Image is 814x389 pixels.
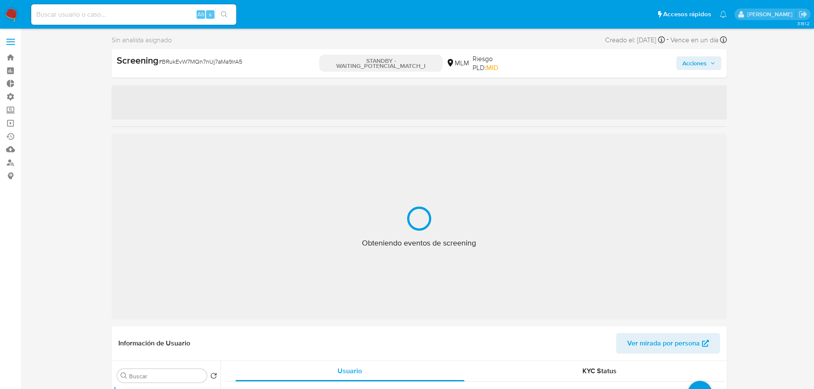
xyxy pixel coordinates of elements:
p: nicolas.tyrkiel@mercadolibre.com [747,10,796,18]
input: Buscar [129,372,203,380]
button: Buscar [120,372,127,379]
h1: Información de Usuario [118,339,190,348]
span: KYC Status [582,366,617,376]
button: search-icon [215,9,233,20]
span: Ver mirada por persona [627,333,700,354]
span: Vence en un día [670,35,718,45]
span: - [667,34,669,46]
button: Ver mirada por persona [616,333,720,354]
b: Screening [117,53,159,67]
p: STANDBY - WAITING_POTENCIAL_MATCH_I [319,55,443,72]
span: ‌ [112,85,727,120]
span: Riesgo PLD: [473,54,518,73]
input: Buscar usuario o caso... [31,9,236,20]
span: Acciones [682,56,707,70]
span: Alt [197,10,204,18]
button: Volver al orden por defecto [210,372,217,382]
div: Creado el: [DATE] [605,34,665,46]
a: Notificaciones [720,11,727,18]
button: Acciones [676,56,721,70]
span: Accesos rápidos [663,10,711,19]
span: s [209,10,212,18]
span: Sin analista asignado [112,35,172,45]
a: Salir [799,10,808,19]
span: # BRukEvW7MQn7nUj7aMa9lrA5 [159,57,242,66]
span: MID [486,63,498,73]
div: MLM [446,58,469,68]
span: Usuario [338,366,362,376]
